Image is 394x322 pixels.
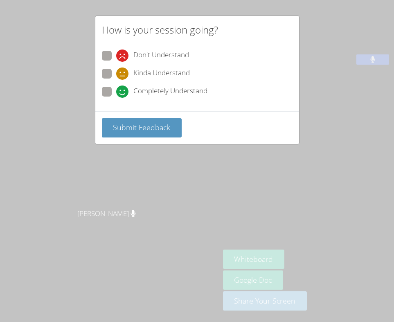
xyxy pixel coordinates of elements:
span: Don't Understand [133,50,189,62]
h2: How is your session going? [102,23,218,37]
span: Kinda Understand [133,68,190,80]
span: Submit Feedback [113,122,170,132]
button: Submit Feedback [102,118,182,137]
span: Completely Understand [133,86,207,98]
